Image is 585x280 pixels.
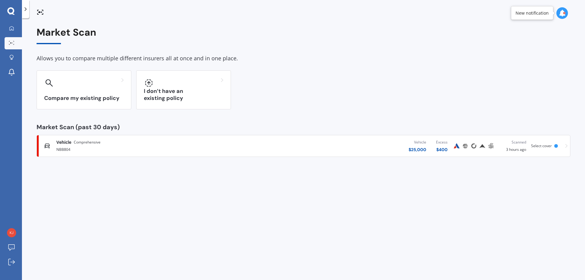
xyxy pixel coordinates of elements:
div: Allows you to compare multiple different insurers all at once and in one place. [37,54,570,63]
img: e8ba93152bfb14ebd54784bef37a45df [7,228,16,237]
img: Protecta [462,142,469,150]
a: VehicleComprehensiveNBB804Vehicle$25,000Excess$400AutosureProtectaCoveProvidentAMPScanned3 hours ... [37,135,570,157]
div: $ 25,000 [409,147,426,153]
div: NBB804 [56,145,248,153]
h3: I don’t have an existing policy [144,88,223,102]
div: Scanned [500,139,526,145]
div: Market Scan [37,27,570,44]
span: Vehicle [56,139,71,145]
div: Market Scan (past 30 days) [37,124,570,130]
img: AMP [487,142,495,150]
span: Comprehensive [74,139,101,145]
div: New notification [516,10,549,16]
img: Cove [470,142,477,150]
img: Provident [479,142,486,150]
img: Autosure [453,142,460,150]
div: Vehicle [409,139,426,145]
h3: Compare my existing policy [44,95,124,102]
div: $ 400 [436,147,448,153]
div: 3 hours ago [500,139,526,153]
span: Select cover [531,143,552,148]
div: Excess [436,139,448,145]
